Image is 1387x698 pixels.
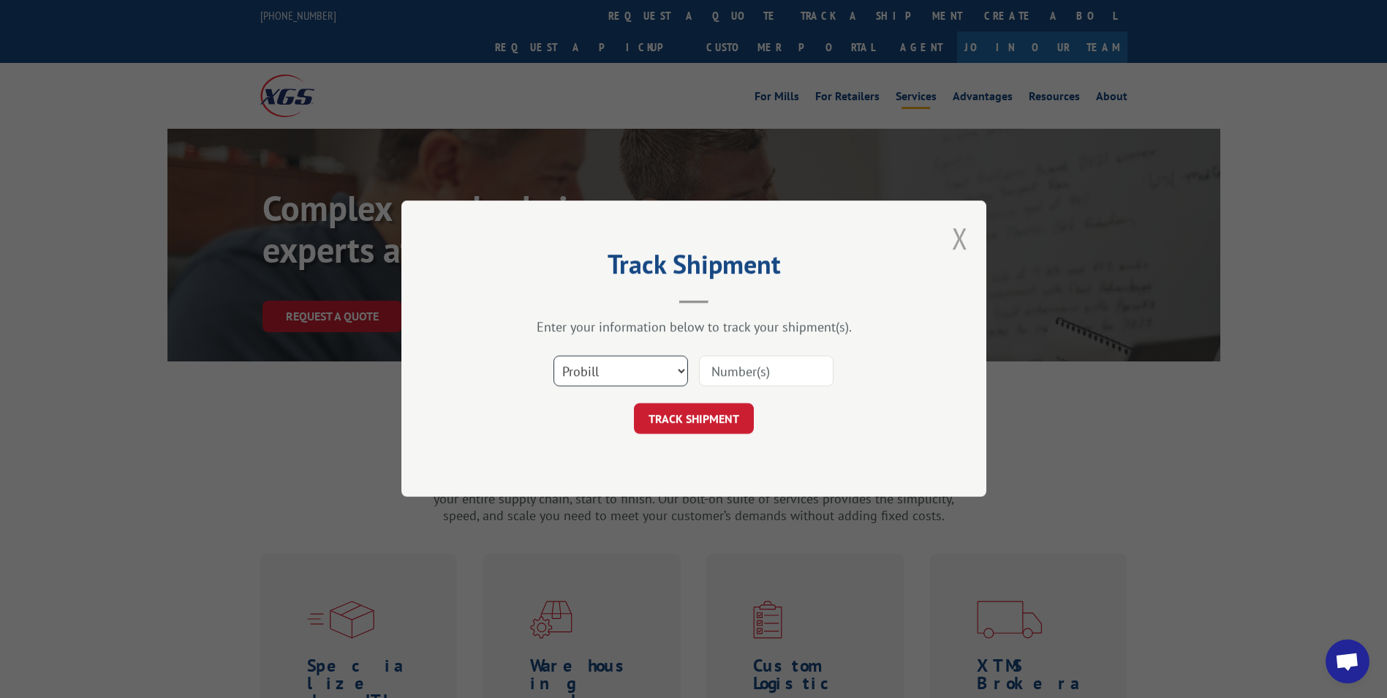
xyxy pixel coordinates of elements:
[475,254,913,282] h2: Track Shipment
[475,319,913,336] div: Enter your information below to track your shipment(s).
[699,356,834,387] input: Number(s)
[952,219,968,258] button: Close modal
[1326,639,1369,683] a: Open chat
[634,404,754,435] button: TRACK SHIPMENT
